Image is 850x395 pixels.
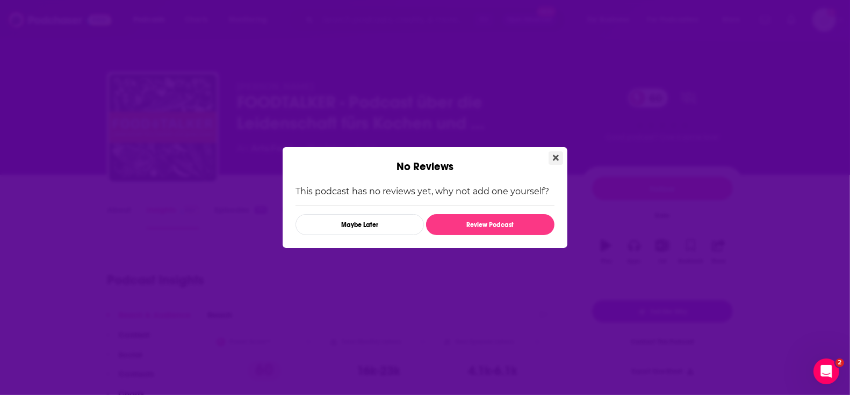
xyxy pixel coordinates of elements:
button: Maybe Later [296,214,424,235]
iframe: Intercom live chat [813,359,839,384]
p: This podcast has no reviews yet, why not add one yourself? [296,186,554,196]
button: Review Podcast [426,214,554,235]
span: 2 [835,359,844,367]
div: No Reviews [283,147,567,173]
button: Close [549,151,563,165]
